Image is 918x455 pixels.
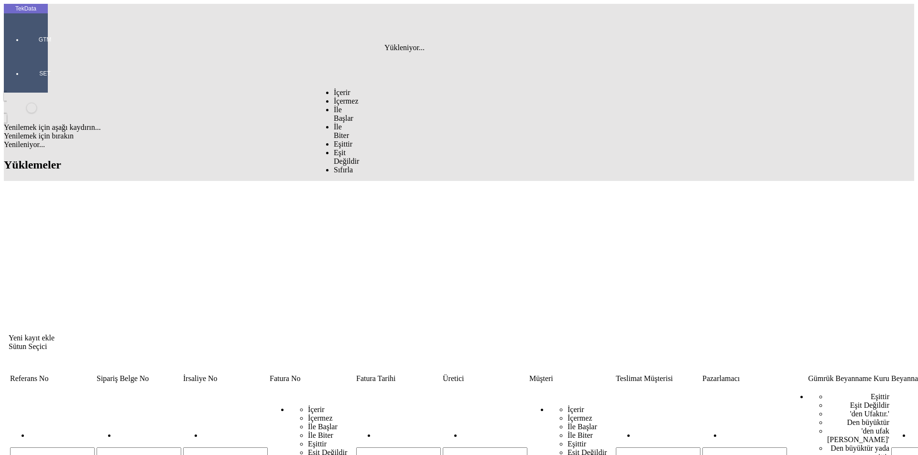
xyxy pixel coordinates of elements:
span: Eşit Değildir [850,401,889,409]
span: İçermez [308,414,333,422]
span: İçerir [308,405,325,413]
span: Eşittir [308,440,327,448]
td: Sütun Üretici [442,374,528,383]
span: Sıfırla [334,166,353,174]
span: Den büyüktür [847,418,889,426]
span: İle Biter [568,431,593,439]
div: Yükleniyor... [384,43,480,52]
td: Sütun Referans No [10,374,95,383]
div: Yenilemek için bırakın [4,132,914,140]
td: Sütun Sipariş Belge No [96,374,182,383]
td: Sütun undefined [13,352,41,361]
div: Yenilemek için aşağı kaydırın... [4,123,914,132]
span: İçerir [568,405,584,413]
div: Üretici [443,374,527,383]
div: İrsaliye No [183,374,268,383]
div: Referans No [10,374,95,383]
span: İle Başlar [308,423,338,431]
td: Sütun undefined [42,352,64,361]
td: Sütun Gümrük Beyanname Kuru [788,374,890,383]
div: Müşteri [529,374,614,383]
span: İle Biter [334,123,349,139]
span: İle Biter [308,431,333,439]
td: Sütun Fatura No [269,374,355,383]
span: Eşit Değildir [334,148,359,165]
div: Sütun Seçici [9,342,909,351]
div: Fatura Tarihi [356,374,441,383]
div: Yenileniyor... [4,140,914,149]
span: İle Başlar [568,423,597,431]
span: Eşittir [568,440,586,448]
span: 'den ufak [PERSON_NAME]' [827,427,889,444]
div: Fatura No [270,374,354,383]
span: Eşittir [334,140,352,148]
td: Sütun Fatura Tarihi [356,374,441,383]
span: İle Başlar [334,106,353,122]
div: Teslimat Müşterisi [616,374,700,383]
div: Sipariş Belge No [97,374,181,383]
td: Sütun İrsaliye No [183,374,268,383]
div: Pazarlamacı [702,374,787,383]
span: 'den Ufaktır.' [850,410,889,418]
div: Yeni kayıt ekle [9,334,909,342]
span: Yeni kayıt ekle [9,334,55,342]
h2: Yüklemeler [4,159,914,171]
td: Sütun Müşteri [529,374,614,383]
td: Sütun Teslimat Müşterisi [615,374,701,383]
td: Sütun Pazarlamacı [702,374,787,383]
span: Eşittir [871,392,889,401]
div: Gümrük Beyanname Kuru [789,374,889,383]
span: Sütun Seçici [9,342,47,350]
span: İçermez [568,414,592,422]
